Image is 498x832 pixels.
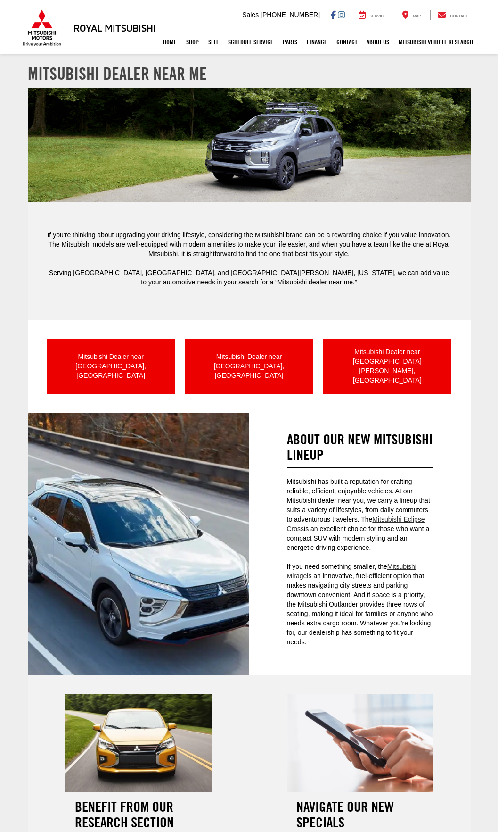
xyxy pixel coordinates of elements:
p: Serving [GEOGRAPHIC_DATA], [GEOGRAPHIC_DATA], and [GEOGRAPHIC_DATA][PERSON_NAME], [US_STATE], we ... [47,268,452,287]
img: Mitsubishi Dealer near Me [287,694,433,792]
a: About Us [362,30,394,54]
span: Sales [242,11,259,18]
a: Instagram: Click to visit our Instagram page [338,11,345,18]
img: Mitsubishi Dealer near Me [28,88,471,202]
h1: Mitsubishi Dealer near Me [28,64,471,83]
p: If you’re thinking about upgrading your driving lifestyle, considering the Mitsubishi brand can b... [47,231,452,259]
img: Mitsubishi Dealer near Me [65,694,212,792]
span: Service [370,14,386,18]
p: If you need something smaller, the is an innovative, fuel-efficient option that makes navigating ... [287,562,433,647]
a: Home [158,30,181,54]
a: Facebook: Click to visit our Facebook page [331,11,336,18]
h2: Benefit From Our Research Section [75,799,202,830]
p: Mitsubishi has built a reputation for crafting reliable, efficient, enjoyable vehicles. At our Mi... [287,477,433,553]
a: Mitsubishi Dealer near [GEOGRAPHIC_DATA], [GEOGRAPHIC_DATA] [47,339,175,394]
a: Schedule Service: Opens in a new tab [223,30,278,54]
a: Mitsubishi Dealer near [GEOGRAPHIC_DATA], [GEOGRAPHIC_DATA] [185,339,313,394]
a: Mitsubishi Dealer near [GEOGRAPHIC_DATA][PERSON_NAME], [GEOGRAPHIC_DATA] [323,339,451,394]
a: Contact [332,30,362,54]
span: Contact [450,14,468,18]
a: Map [395,10,428,20]
span: [PHONE_NUMBER] [261,11,320,18]
a: Mitsubishi Vehicle Research [394,30,478,54]
img: Mitsubishi Dealer near Me [28,413,249,675]
a: Sell [204,30,223,54]
a: Parts: Opens in a new tab [278,30,302,54]
h3: Royal Mitsubishi [73,23,156,33]
a: Mitsubishi Eclipse Cross [287,516,425,532]
a: Contact [430,10,475,20]
h2: Navigate Our New Specials [296,799,424,830]
span: Map [413,14,421,18]
a: Service [351,10,393,20]
a: Finance [302,30,332,54]
img: Mitsubishi [21,9,63,46]
a: Shop [181,30,204,54]
h2: About Our New Mitsubishi Lineup [287,432,433,463]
